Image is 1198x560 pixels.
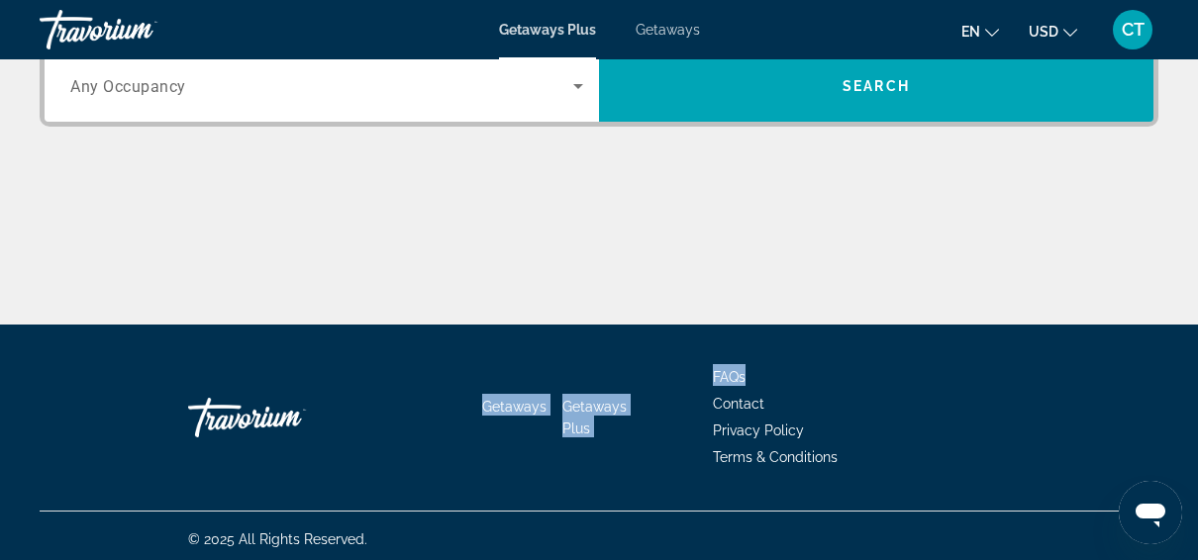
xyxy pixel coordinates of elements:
a: Getaways Plus [562,399,627,436]
a: FAQs [713,369,746,385]
button: Change language [961,17,999,46]
button: Change currency [1029,17,1077,46]
a: Privacy Policy [713,422,804,438]
span: Search [843,78,910,94]
span: CT [1122,20,1145,40]
span: © 2025 All Rights Reserved. [188,531,367,547]
span: Any Occupancy [70,77,186,96]
span: USD [1029,24,1058,40]
span: en [961,24,980,40]
a: Getaways [636,22,700,38]
a: Getaways Plus [499,22,596,38]
a: Terms & Conditions [713,449,838,465]
button: User Menu [1107,9,1158,50]
a: Go Home [188,388,386,447]
button: Search [599,50,1153,122]
a: Getaways [482,399,547,415]
iframe: Button to launch messaging window [1119,481,1182,544]
a: Contact [713,396,764,412]
a: Travorium [40,4,238,55]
